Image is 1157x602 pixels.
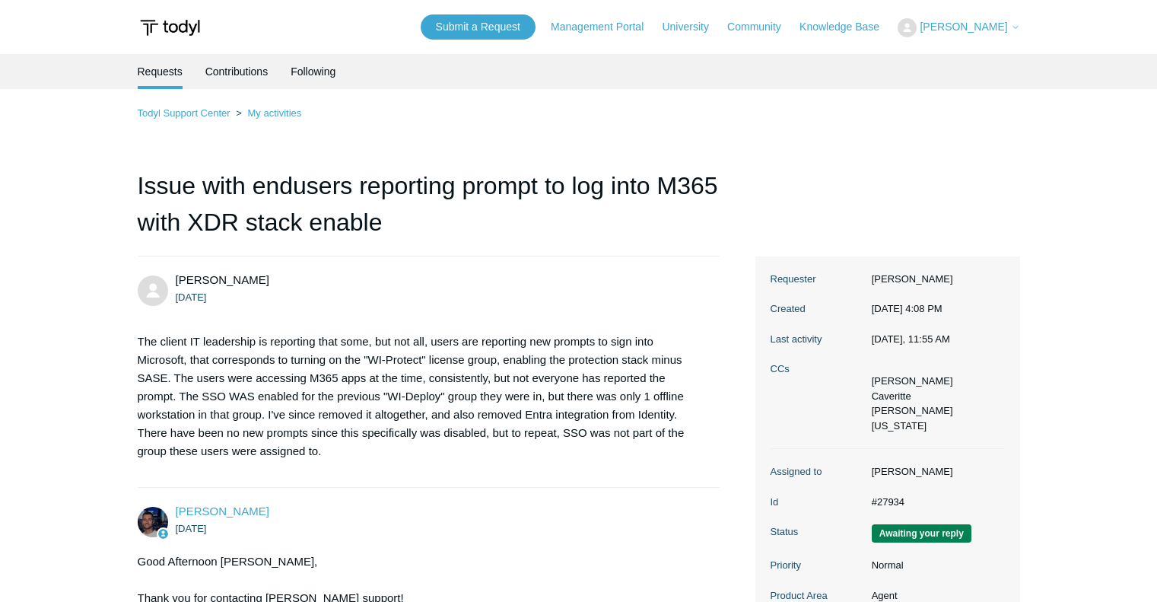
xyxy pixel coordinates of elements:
[138,167,720,256] h1: Issue with endusers reporting prompt to log into M365 with XDR stack enable
[727,19,796,35] a: Community
[771,495,864,510] dt: Id
[872,524,971,543] span: We are waiting for you to respond
[138,333,705,460] p: The client IT leadership is reporting that some, but not all, users are reporting new prompts to ...
[176,505,269,518] a: [PERSON_NAME]
[247,107,301,119] a: My activities
[176,273,269,286] span: Travis Little
[771,524,864,540] dt: Status
[799,19,895,35] a: Knowledge Base
[872,333,950,345] time: 09/09/2025, 11:55
[771,301,864,317] dt: Created
[864,272,1005,287] dd: [PERSON_NAME]
[138,107,234,119] li: Todyl Support Center
[662,19,723,35] a: University
[771,272,864,287] dt: Requester
[771,332,864,347] dt: Last activity
[864,495,1005,510] dd: #27934
[421,14,536,40] a: Submit a Request
[233,107,301,119] li: My activities
[138,107,230,119] a: Todyl Support Center
[771,558,864,573] dt: Priority
[864,558,1005,573] dd: Normal
[898,18,1019,37] button: [PERSON_NAME]
[920,21,1007,33] span: [PERSON_NAME]
[872,403,997,433] li: Dan Maine
[771,464,864,479] dt: Assigned to
[872,303,942,314] time: 09/04/2025, 16:08
[138,14,202,42] img: Todyl Support Center Help Center home page
[176,505,269,518] span: Connor Davis
[551,19,659,35] a: Management Portal
[872,389,997,404] li: Caveritte
[176,291,207,303] time: 09/04/2025, 16:08
[176,523,207,534] time: 09/04/2025, 18:05
[138,54,183,89] li: Requests
[872,374,997,389] li: Matt McLoughlin
[205,54,269,89] a: Contributions
[291,54,335,89] a: Following
[864,464,1005,479] dd: [PERSON_NAME]
[771,362,864,377] dt: CCs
